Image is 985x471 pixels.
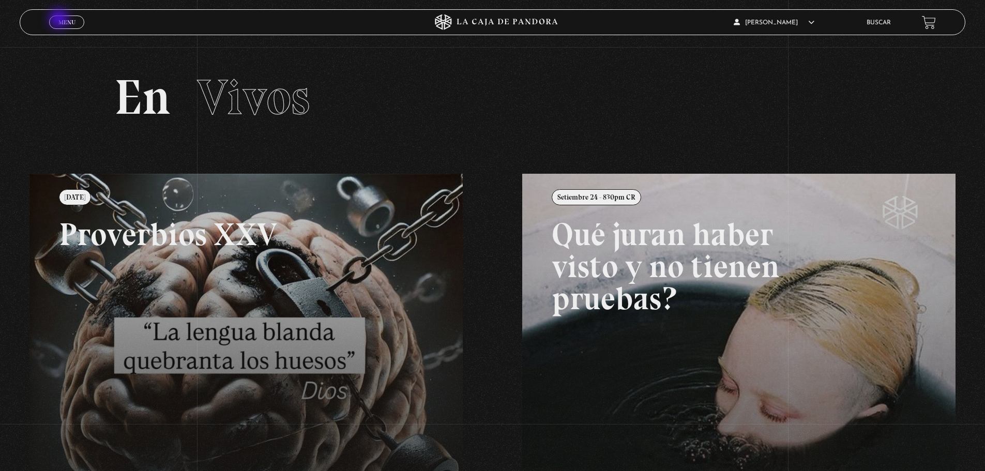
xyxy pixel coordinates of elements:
span: [PERSON_NAME] [734,20,814,26]
h2: En [114,73,871,122]
span: Vivos [197,68,310,127]
span: Cerrar [55,28,79,35]
span: Menu [58,19,75,25]
a: View your shopping cart [922,16,936,29]
a: Buscar [867,20,891,26]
